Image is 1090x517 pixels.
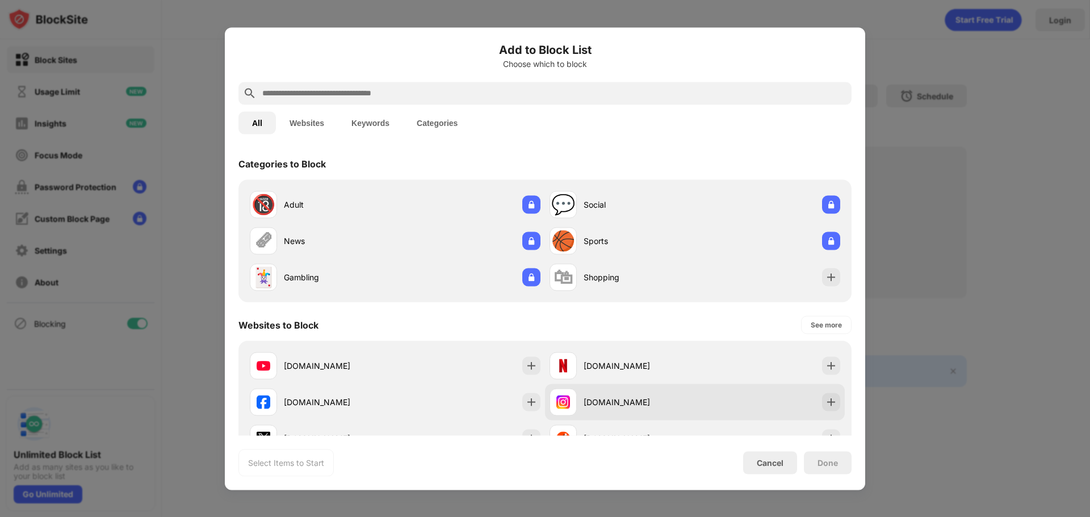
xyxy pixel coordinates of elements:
div: Choose which to block [238,59,852,68]
div: Done [817,458,838,467]
h6: Add to Block List [238,41,852,58]
div: 🗞 [254,229,273,253]
img: favicons [257,431,270,445]
img: favicons [556,431,570,445]
button: Websites [276,111,338,134]
div: [DOMAIN_NAME] [284,396,395,408]
div: Categories to Block [238,158,326,169]
div: Select Items to Start [248,457,324,468]
div: Gambling [284,271,395,283]
div: [DOMAIN_NAME] [584,360,695,372]
div: 🃏 [251,266,275,289]
img: favicons [556,395,570,409]
div: Shopping [584,271,695,283]
button: Categories [403,111,471,134]
div: [DOMAIN_NAME] [284,360,395,372]
div: Adult [284,199,395,211]
div: News [284,235,395,247]
img: favicons [257,359,270,372]
div: See more [811,319,842,330]
div: [DOMAIN_NAME] [584,432,695,444]
div: Cancel [757,458,783,468]
button: Keywords [338,111,403,134]
button: All [238,111,276,134]
div: 💬 [551,193,575,216]
div: 🛍 [554,266,573,289]
div: [DOMAIN_NAME] [584,396,695,408]
div: 🏀 [551,229,575,253]
div: Websites to Block [238,319,318,330]
div: Social [584,199,695,211]
div: [DOMAIN_NAME] [284,432,395,444]
img: favicons [257,395,270,409]
div: Sports [584,235,695,247]
div: 🔞 [251,193,275,216]
img: search.svg [243,86,257,100]
img: favicons [556,359,570,372]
